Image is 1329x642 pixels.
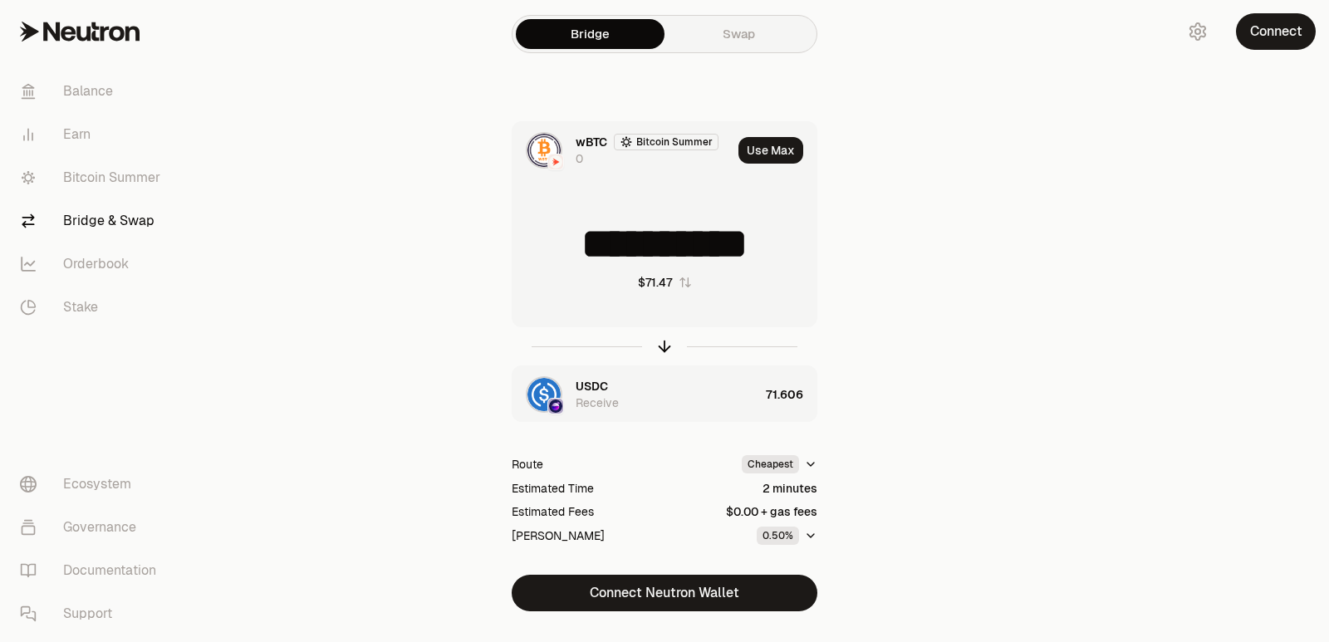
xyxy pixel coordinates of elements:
a: Documentation [7,549,179,592]
a: Bridge & Swap [7,199,179,243]
button: Connect Neutron Wallet [512,575,817,611]
div: $0.00 + gas fees [726,503,817,520]
button: 0.50% [757,527,817,545]
a: Balance [7,70,179,113]
button: Use Max [738,137,803,164]
div: $71.47 [638,274,672,291]
div: 2 minutes [763,480,817,497]
button: Cheapest [742,455,817,473]
button: $71.47 [638,274,692,291]
img: Osmosis Logo [549,399,562,413]
button: USDC LogoOsmosis LogoOsmosis LogoUSDCReceive71.606 [512,366,817,423]
a: Bridge [516,19,664,49]
div: USDC LogoOsmosis LogoOsmosis LogoUSDCReceive [512,366,759,423]
span: USDC [576,378,608,395]
img: Neutron Logo [549,155,562,169]
div: 0.50% [757,527,799,545]
div: Estimated Fees [512,503,594,520]
div: Receive [576,395,619,411]
div: [PERSON_NAME] [512,527,605,544]
div: Route [512,456,543,473]
a: Support [7,592,179,635]
div: 71.606 [766,366,817,423]
a: Swap [664,19,813,49]
div: Estimated Time [512,480,594,497]
button: Bitcoin Summer [614,134,718,150]
a: Orderbook [7,243,179,286]
button: Connect [1236,13,1316,50]
div: Cheapest [742,455,799,473]
img: USDC Logo [527,378,561,411]
a: Earn [7,113,179,156]
a: Stake [7,286,179,329]
a: Bitcoin Summer [7,156,179,199]
div: 0 [576,150,583,167]
span: wBTC [576,134,607,150]
a: Governance [7,506,179,549]
img: wBTC Logo [527,134,561,167]
a: Ecosystem [7,463,179,506]
div: wBTC LogoNeutron LogoNeutron LogowBTCBitcoin Summer0 [512,122,732,179]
